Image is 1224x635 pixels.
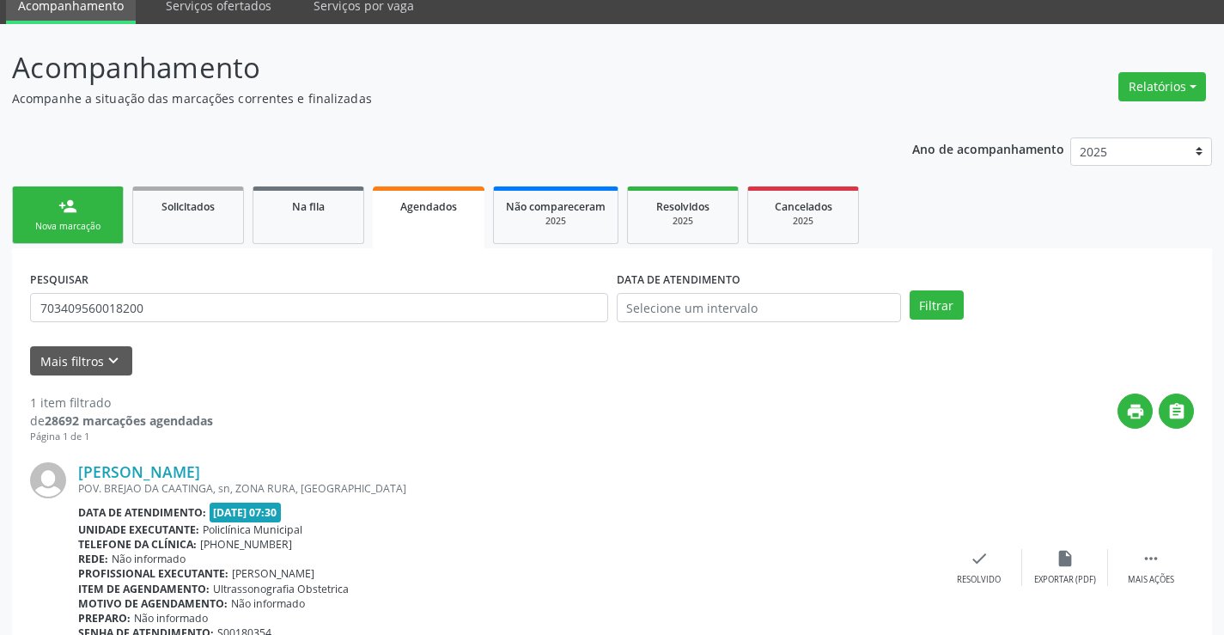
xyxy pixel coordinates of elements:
[78,596,228,611] b: Motivo de agendamento:
[104,351,123,370] i: keyboard_arrow_down
[30,266,88,293] label: PESQUISAR
[617,293,901,322] input: Selecione um intervalo
[640,215,726,228] div: 2025
[78,611,131,626] b: Preparo:
[1056,549,1075,568] i: insert_drive_file
[78,566,228,581] b: Profissional executante:
[78,462,200,481] a: [PERSON_NAME]
[78,537,197,552] b: Telefone da clínica:
[12,46,852,89] p: Acompanhamento
[1117,394,1153,429] button: print
[78,582,210,596] b: Item de agendamento:
[957,574,1001,586] div: Resolvido
[78,522,199,537] b: Unidade executante:
[210,503,282,522] span: [DATE] 07:30
[656,199,709,214] span: Resolvidos
[78,505,206,520] b: Data de atendimento:
[292,199,325,214] span: Na fila
[30,412,213,430] div: de
[617,266,740,293] label: DATA DE ATENDIMENTO
[200,537,292,552] span: [PHONE_NUMBER]
[1126,402,1145,421] i: print
[78,481,936,496] div: POV. BREJAO DA CAATINGA, sn, ZONA RURA, [GEOGRAPHIC_DATA]
[775,199,832,214] span: Cancelados
[78,552,108,566] b: Rede:
[203,522,302,537] span: Policlínica Municipal
[58,197,77,216] div: person_add
[1118,72,1206,101] button: Relatórios
[45,412,213,429] strong: 28692 marcações agendadas
[970,549,989,568] i: check
[506,215,606,228] div: 2025
[12,89,852,107] p: Acompanhe a situação das marcações correntes e finalizadas
[760,215,846,228] div: 2025
[1142,549,1160,568] i: 
[134,611,208,626] span: Não informado
[30,293,608,322] input: Nome, CNS
[30,430,213,444] div: Página 1 de 1
[213,582,349,596] span: Ultrassonografia Obstetrica
[30,462,66,498] img: img
[1167,402,1186,421] i: 
[912,137,1064,159] p: Ano de acompanhamento
[400,199,457,214] span: Agendados
[30,394,213,412] div: 1 item filtrado
[30,346,132,376] button: Mais filtroskeyboard_arrow_down
[25,220,111,233] div: Nova marcação
[1159,394,1194,429] button: 
[161,199,215,214] span: Solicitados
[1034,574,1096,586] div: Exportar (PDF)
[910,290,964,320] button: Filtrar
[506,199,606,214] span: Não compareceram
[232,566,314,581] span: [PERSON_NAME]
[112,552,186,566] span: Não informado
[231,596,305,611] span: Não informado
[1128,574,1174,586] div: Mais ações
